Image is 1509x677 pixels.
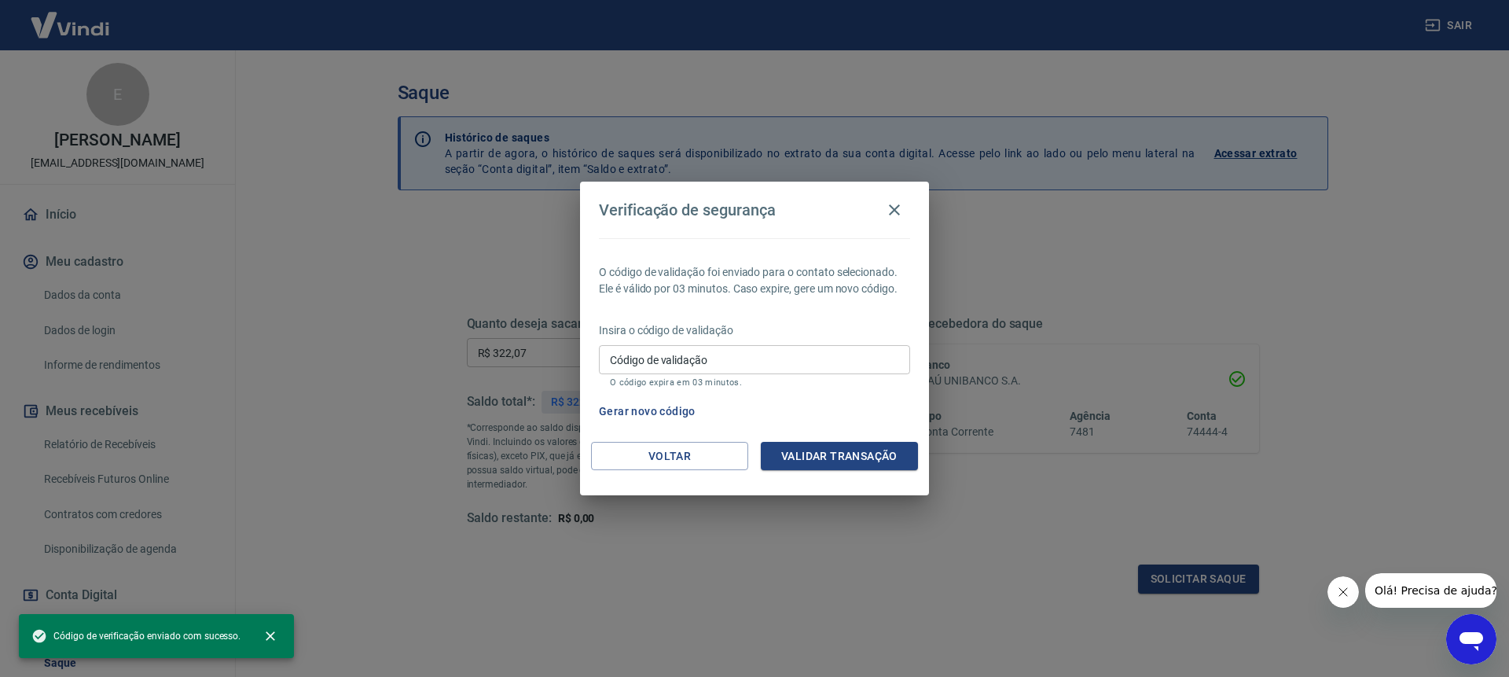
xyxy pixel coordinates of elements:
div: Domínio [83,93,120,103]
button: close [253,619,288,653]
h4: Verificação de segurança [599,201,776,219]
div: [PERSON_NAME]: [DOMAIN_NAME] [41,41,225,53]
img: tab_keywords_by_traffic_grey.svg [166,91,178,104]
img: logo_orange.svg [25,25,38,38]
img: tab_domain_overview_orange.svg [65,91,78,104]
button: Voltar [591,442,748,471]
iframe: Botão para abrir a janela de mensagens [1446,614,1496,664]
div: Palavras-chave [183,93,252,103]
iframe: Fechar mensagem [1327,576,1359,608]
span: Olá! Precisa de ajuda? [9,11,132,24]
p: O código expira em 03 minutos. [610,377,899,388]
div: v 4.0.25 [44,25,77,38]
span: Código de verificação enviado com sucesso. [31,628,240,644]
iframe: Mensagem da empresa [1365,573,1496,608]
button: Validar transação [761,442,918,471]
p: O código de validação foi enviado para o contato selecionado. Ele é válido por 03 minutos. Caso e... [599,264,910,297]
p: Insira o código de validação [599,322,910,339]
img: website_grey.svg [25,41,38,53]
button: Gerar novo código [593,397,702,426]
